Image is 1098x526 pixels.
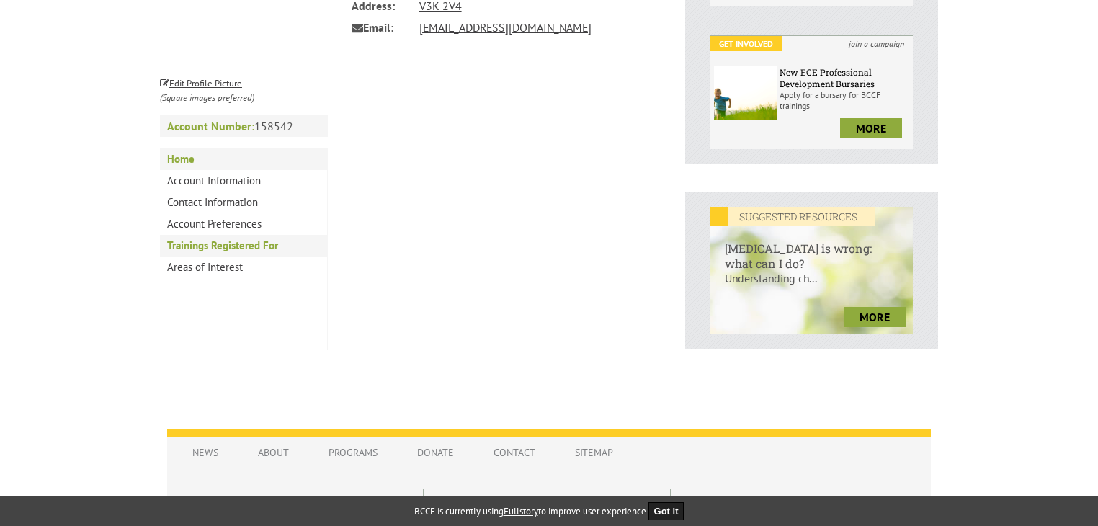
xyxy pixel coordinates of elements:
[160,235,327,257] a: Trainings Registered For
[314,439,392,466] a: Programs
[178,439,233,466] a: News
[504,505,538,517] a: Fullstory
[780,66,909,89] h6: New ECE Professional Development Bursaries
[160,92,254,104] i: (Square images preferred)
[710,226,913,271] h6: [MEDICAL_DATA] is wrong: what can I do?
[160,213,327,235] a: Account Preferences
[479,439,550,466] a: Contact
[244,439,303,466] a: About
[352,17,409,38] span: Email
[160,148,327,170] a: Home
[710,207,875,226] em: SUGGESTED RESOURCES
[710,271,913,300] p: Understanding ch...
[780,89,909,111] p: Apply for a bursary for BCCF trainings
[403,439,468,466] a: Donate
[561,439,628,466] a: Sitemap
[160,115,328,137] p: 158542
[167,119,254,133] strong: Account Number:
[160,77,242,89] small: Edit Profile Picture
[160,192,327,213] a: Contact Information
[844,307,906,327] a: more
[840,118,902,138] a: more
[446,496,648,513] h5: Follow us on:
[160,75,242,89] a: Edit Profile Picture
[419,20,592,35] a: [EMAIL_ADDRESS][DOMAIN_NAME]
[840,36,913,51] i: join a campaign
[710,36,782,51] em: Get Involved
[160,257,327,278] a: Areas of Interest
[160,170,327,192] a: Account Information
[648,502,684,520] button: Got it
